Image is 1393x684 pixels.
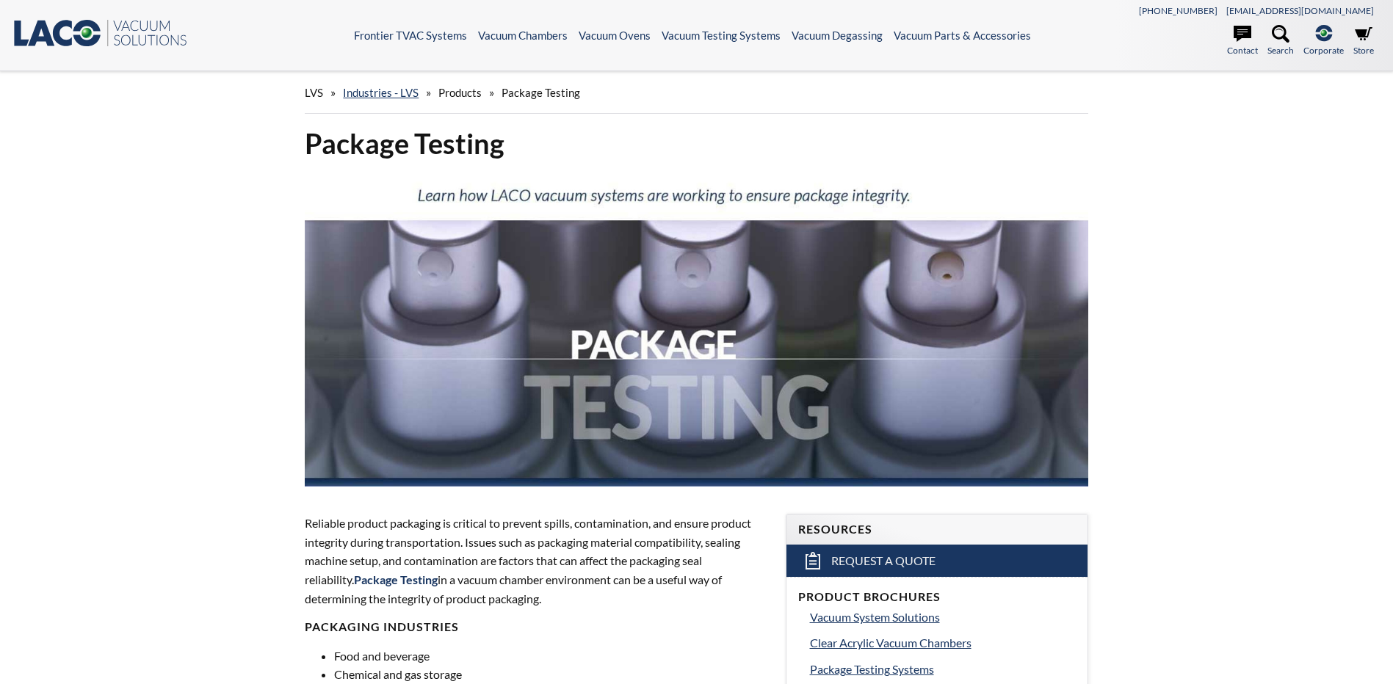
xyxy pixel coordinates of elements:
a: Industries - LVS [343,86,419,99]
a: Vacuum System Solutions [810,608,1076,627]
a: [PHONE_NUMBER] [1139,5,1217,16]
p: Reliable product packaging is critical to prevent spills, contamination, and ensure product integ... [305,514,767,608]
a: Vacuum Parts & Accessories [894,29,1031,42]
li: Chemical and gas storage [334,665,767,684]
span: Products [438,86,482,99]
a: Vacuum Ovens [579,29,651,42]
h1: Package Testing [305,125,1088,161]
li: Food and beverage [334,647,767,666]
strong: Packaging industries [305,619,459,633]
a: Contact [1227,25,1258,57]
div: » » » [305,72,1088,114]
span: Corporate [1303,43,1344,57]
span: Package Testing Systems [810,662,934,676]
a: Package Testing Systems [810,660,1076,679]
a: Vacuum Testing Systems [662,29,781,42]
a: Frontier TVAC Systems [354,29,467,42]
img: Package Testing header [305,173,1088,487]
strong: Package Testing [354,572,438,586]
span: Package Testing [502,86,580,99]
a: Search [1267,25,1294,57]
a: Vacuum Chambers [478,29,568,42]
span: LVS [305,86,323,99]
a: Request a Quote [786,545,1088,577]
a: Store [1353,25,1374,57]
span: Request a Quote [831,553,936,569]
a: Vacuum Degassing [792,29,883,42]
span: Clear Acrylic Vacuum Chambers [810,636,972,650]
a: [EMAIL_ADDRESS][DOMAIN_NAME] [1226,5,1374,16]
a: Clear Acrylic Vacuum Chambers [810,633,1076,652]
span: Vacuum System Solutions [810,610,940,624]
h4: Product Brochures [798,589,1076,605]
h4: Resources [798,522,1076,537]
